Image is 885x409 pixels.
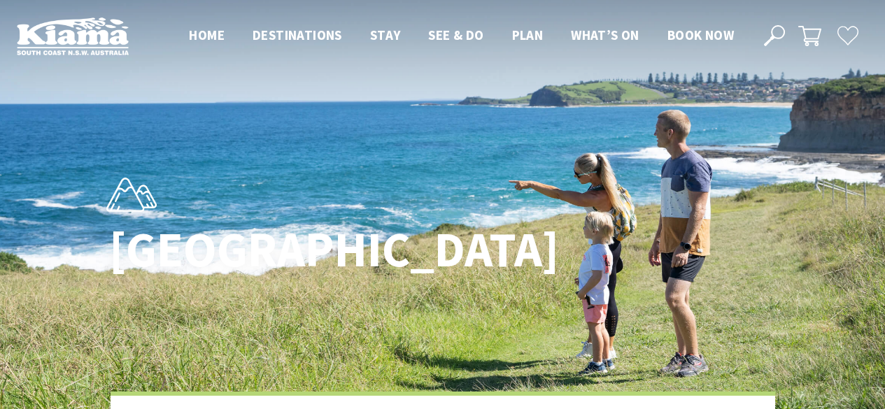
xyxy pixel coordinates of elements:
[189,27,225,43] span: Home
[571,27,639,43] span: What’s On
[175,24,748,48] nav: Main Menu
[109,223,504,277] h1: [GEOGRAPHIC_DATA]
[370,27,401,43] span: Stay
[428,27,483,43] span: See & Do
[253,27,342,43] span: Destinations
[667,27,734,43] span: Book now
[17,17,129,55] img: Kiama Logo
[512,27,544,43] span: Plan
